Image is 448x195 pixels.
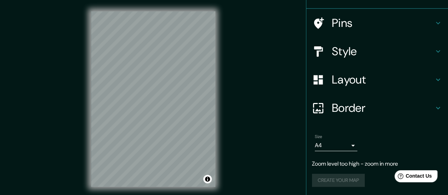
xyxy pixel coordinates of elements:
[332,73,434,87] h4: Layout
[332,101,434,115] h4: Border
[315,134,322,140] label: Size
[306,37,448,65] div: Style
[306,65,448,94] div: Layout
[306,9,448,37] div: Pins
[312,160,442,168] p: Zoom level too high - zoom in more
[306,94,448,122] div: Border
[315,140,357,151] div: A4
[385,167,440,187] iframe: Help widget launcher
[332,44,434,58] h4: Style
[332,16,434,30] h4: Pins
[203,175,212,183] button: Toggle attribution
[91,11,215,187] canvas: Map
